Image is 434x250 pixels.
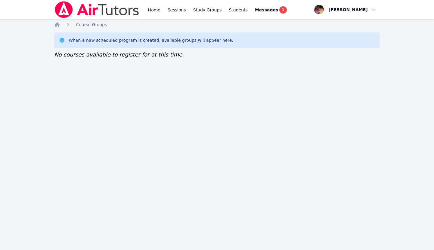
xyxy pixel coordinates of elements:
span: No courses available to register for at this time. [54,51,184,58]
span: 1 [279,6,287,14]
nav: Breadcrumb [54,22,380,28]
img: Air Tutors [54,1,139,18]
a: Course Groups [76,22,107,28]
span: Messages [255,7,278,13]
div: When a new scheduled program is created, available groups will appear here. [69,37,233,43]
span: Course Groups [76,22,107,27]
